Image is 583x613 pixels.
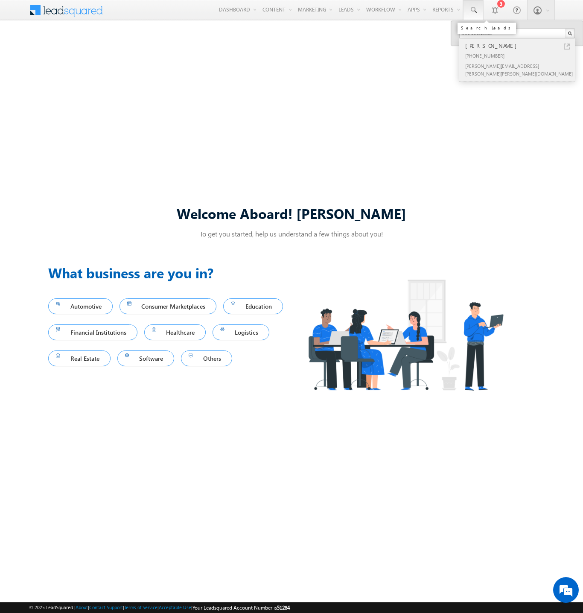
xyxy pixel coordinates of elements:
img: Industry.png [291,263,519,407]
span: Financial Institutions [56,327,130,338]
a: About [76,604,88,610]
div: [PERSON_NAME] [463,41,578,50]
a: Terms of Service [124,604,157,610]
span: Education [231,301,275,312]
span: Your Leadsquared Account Number is [192,604,290,611]
span: Logistics [220,327,262,338]
div: [PERSON_NAME][EMAIL_ADDRESS][PERSON_NAME][PERSON_NAME][DOMAIN_NAME] [463,61,578,79]
div: Search Leads [461,25,513,30]
span: 51284 [277,604,290,611]
span: Consumer Marketplaces [127,301,209,312]
a: Contact Support [89,604,123,610]
span: Others [189,353,224,364]
h3: What business are you in? [48,263,291,283]
span: Software [125,353,167,364]
span: Healthcare [152,327,198,338]
div: Welcome Aboard! [PERSON_NAME] [48,204,535,222]
span: Automotive [56,301,105,312]
span: © 2025 LeadSquared | | | | | [29,604,290,612]
a: Acceptable Use [159,604,191,610]
p: To get you started, help us understand a few things about you! [48,229,535,238]
div: [PHONE_NUMBER] [463,50,578,61]
span: Real Estate [56,353,103,364]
